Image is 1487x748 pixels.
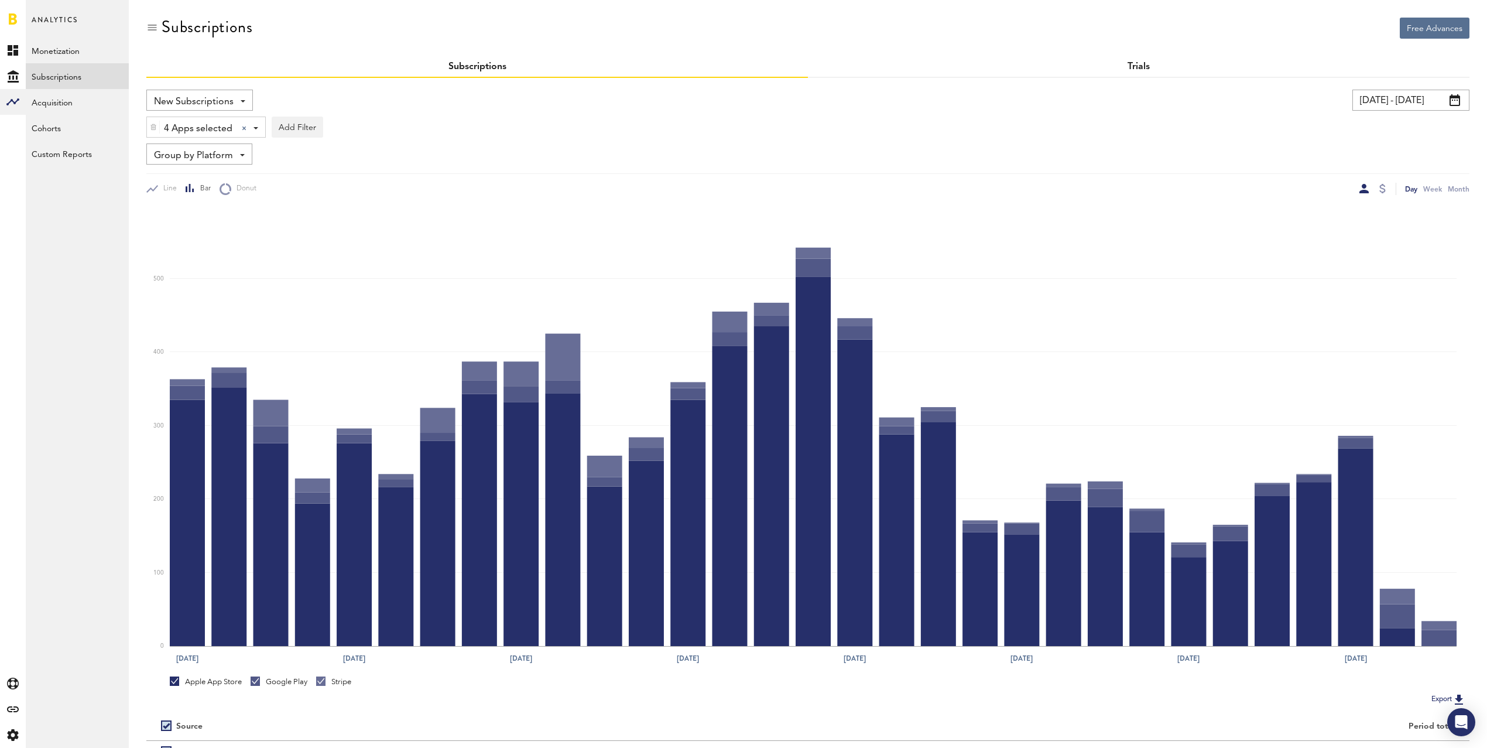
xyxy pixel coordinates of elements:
span: Group by Platform [154,146,233,166]
div: Week [1423,183,1442,195]
text: 200 [153,497,164,503]
span: New Subscriptions [154,92,234,112]
button: Export [1428,692,1469,707]
span: Donut [231,184,256,194]
img: Export [1452,692,1466,706]
div: Open Intercom Messenger [1447,708,1475,736]
span: Line [158,184,177,194]
span: Bar [195,184,211,194]
a: Subscriptions [448,62,506,71]
text: 500 [153,276,164,282]
div: Google Play [251,677,307,687]
div: Month [1448,183,1469,195]
div: Stripe [316,677,351,687]
a: Monetization [26,37,129,63]
div: Source [176,722,203,732]
text: [DATE] [1011,653,1033,664]
a: Custom Reports [26,141,129,166]
div: Clear [242,126,246,131]
text: [DATE] [844,653,866,664]
text: [DATE] [1345,653,1367,664]
span: 4 Apps selected [164,119,232,139]
text: [DATE] [677,653,700,664]
div: Delete [147,117,160,137]
div: Day [1405,183,1417,195]
text: [DATE] [176,653,198,664]
text: 400 [153,349,164,355]
img: trash_awesome_blue.svg [150,123,157,131]
a: Subscriptions [26,63,129,89]
span: Support [25,8,67,19]
a: Cohorts [26,115,129,141]
text: 300 [153,423,164,429]
a: Acquisition [26,89,129,115]
text: 100 [153,570,164,576]
text: [DATE] [510,653,532,664]
button: Free Advances [1400,18,1469,39]
button: Add Filter [272,117,323,138]
div: Subscriptions [162,18,252,36]
a: Trials [1128,62,1150,71]
text: [DATE] [1178,653,1200,664]
text: [DATE] [343,653,365,664]
span: Analytics [32,13,78,37]
div: Apple App Store [170,677,242,687]
text: 0 [160,644,164,650]
div: Period total [823,722,1455,732]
